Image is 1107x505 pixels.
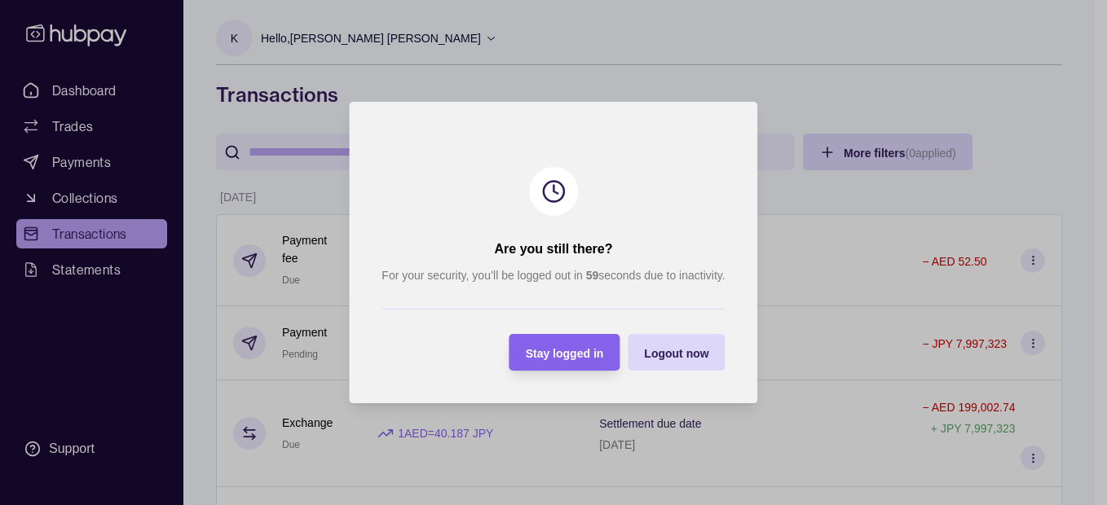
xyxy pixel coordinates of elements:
p: For your security, you’ll be logged out in seconds due to inactivity. [381,266,725,284]
button: Stay logged in [509,334,620,371]
h2: Are you still there? [495,240,613,258]
button: Logout now [628,334,725,371]
strong: 59 [586,269,599,282]
span: Logout now [644,347,708,360]
span: Stay logged in [526,347,604,360]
